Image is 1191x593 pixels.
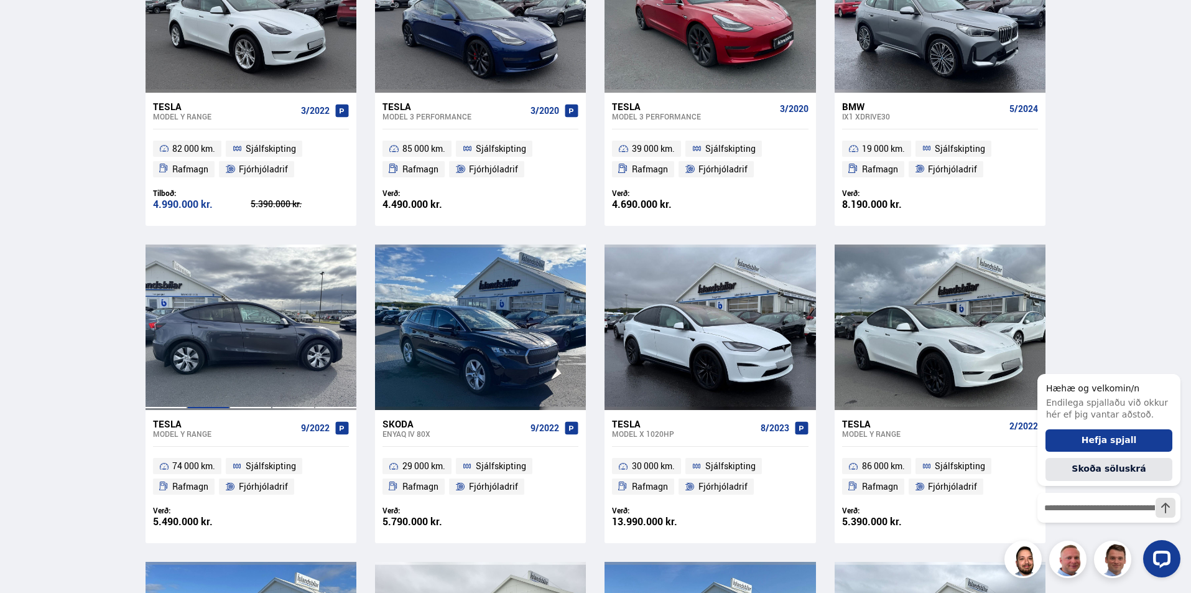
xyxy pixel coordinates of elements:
[1009,104,1038,114] span: 5/2024
[761,423,789,433] span: 8/2023
[632,162,668,177] span: Rafmagn
[153,101,296,112] div: Tesla
[172,459,215,474] span: 74 000 km.
[842,418,1004,429] div: Tesla
[172,162,208,177] span: Rafmagn
[301,106,330,116] span: 3/2022
[476,459,526,474] span: Sjálfskipting
[153,429,296,438] div: Model Y RANGE
[382,112,526,121] div: Model 3 PERFORMANCE
[835,410,1045,543] a: Tesla Model Y RANGE 2/2022 86 000 km. Sjálfskipting Rafmagn Fjórhjóladrif Verð: 5.390.000 kr.
[1027,351,1185,587] iframe: LiveChat chat widget
[153,418,296,429] div: Tesla
[842,429,1004,438] div: Model Y RANGE
[605,410,815,543] a: Tesla Model X 1020HP 8/2023 30 000 km. Sjálfskipting Rafmagn Fjórhjóladrif Verð: 13.990.000 kr.
[862,141,905,156] span: 19 000 km.
[382,506,481,515] div: Verð:
[605,93,815,226] a: Tesla Model 3 PERFORMANCE 3/2020 39 000 km. Sjálfskipting Rafmagn Fjórhjóladrif Verð: 4.690.000 kr.
[842,112,1004,121] div: ix1 XDRIVE30
[246,459,296,474] span: Sjálfskipting
[632,479,668,494] span: Rafmagn
[705,141,756,156] span: Sjálfskipting
[382,189,481,198] div: Verð:
[842,189,940,198] div: Verð:
[612,516,710,527] div: 13.990.000 kr.
[153,506,251,515] div: Verð:
[842,101,1004,112] div: BMW
[239,162,288,177] span: Fjórhjóladrif
[153,189,251,198] div: Tilboð:
[251,200,349,208] div: 5.390.000 kr.
[246,141,296,156] span: Sjálfskipting
[842,506,940,515] div: Verð:
[382,429,526,438] div: Enyaq iV 80X
[928,479,977,494] span: Fjórhjóladrif
[862,459,905,474] span: 86 000 km.
[862,479,898,494] span: Rafmagn
[935,459,985,474] span: Sjálfskipting
[301,423,330,433] span: 9/2022
[632,459,675,474] span: 30 000 km.
[153,199,251,210] div: 4.990.000 kr.
[402,162,438,177] span: Rafmagn
[531,106,559,116] span: 3/2020
[172,479,208,494] span: Rafmagn
[1009,421,1038,431] span: 2/2022
[705,459,756,474] span: Sjálfskipting
[469,162,518,177] span: Fjórhjóladrif
[382,516,481,527] div: 5.790.000 kr.
[402,479,438,494] span: Rafmagn
[632,141,675,156] span: 39 000 km.
[612,418,755,429] div: Tesla
[382,101,526,112] div: Tesla
[698,162,748,177] span: Fjórhjóladrif
[612,189,710,198] div: Verð:
[153,516,251,527] div: 5.490.000 kr.
[146,410,356,543] a: Tesla Model Y RANGE 9/2022 74 000 km. Sjálfskipting Rafmagn Fjórhjóladrif Verð: 5.490.000 kr.
[780,104,809,114] span: 3/2020
[928,162,977,177] span: Fjórhjóladrif
[612,506,710,515] div: Verð:
[612,429,755,438] div: Model X 1020HP
[375,410,586,543] a: Skoda Enyaq iV 80X 9/2022 29 000 km. Sjálfskipting Rafmagn Fjórhjóladrif Verð: 5.790.000 kr.
[835,93,1045,226] a: BMW ix1 XDRIVE30 5/2024 19 000 km. Sjálfskipting Rafmagn Fjórhjóladrif Verð: 8.190.000 kr.
[153,112,296,121] div: Model Y RANGE
[476,141,526,156] span: Sjálfskipting
[1006,543,1044,580] img: nhp88E3Fdnt1Opn2.png
[382,199,481,210] div: 4.490.000 kr.
[469,479,518,494] span: Fjórhjóladrif
[531,423,559,433] span: 9/2022
[612,112,774,121] div: Model 3 PERFORMANCE
[239,479,288,494] span: Fjórhjóladrif
[612,101,774,112] div: Tesla
[375,93,586,226] a: Tesla Model 3 PERFORMANCE 3/2020 85 000 km. Sjálfskipting Rafmagn Fjórhjóladrif Verð: 4.490.000 kr.
[698,479,748,494] span: Fjórhjóladrif
[842,199,940,210] div: 8.190.000 kr.
[402,141,445,156] span: 85 000 km.
[935,141,985,156] span: Sjálfskipting
[382,418,526,429] div: Skoda
[612,199,710,210] div: 4.690.000 kr.
[842,516,940,527] div: 5.390.000 kr.
[146,93,356,226] a: Tesla Model Y RANGE 3/2022 82 000 km. Sjálfskipting Rafmagn Fjórhjóladrif Tilboð: 4.990.000 kr. 5...
[402,459,445,474] span: 29 000 km.
[172,141,215,156] span: 82 000 km.
[862,162,898,177] span: Rafmagn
